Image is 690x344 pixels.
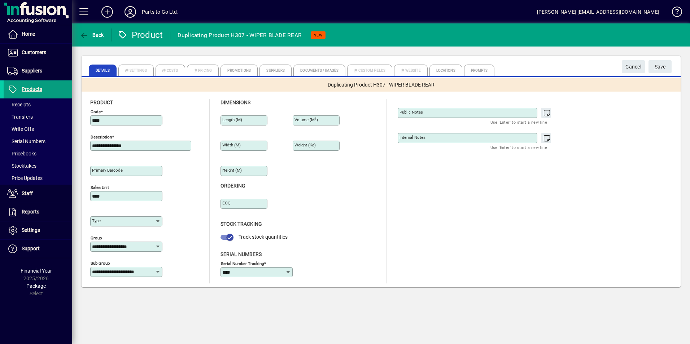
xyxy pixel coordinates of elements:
[490,118,547,126] mat-hint: Use 'Enter' to start a new line
[4,123,72,135] a: Write Offs
[314,33,323,38] span: NEW
[655,64,658,70] span: S
[22,227,40,233] span: Settings
[91,185,109,190] mat-label: Sales unit
[91,109,101,114] mat-label: Code
[4,25,72,43] a: Home
[7,114,33,120] span: Transfers
[220,221,262,227] span: Stock Tracking
[7,126,34,132] span: Write Offs
[26,283,46,289] span: Package
[328,81,434,89] span: Duplicating Product H307 - WIPER BLADE REAR
[90,100,113,105] span: Product
[91,261,110,266] mat-label: Sub group
[4,147,72,160] a: Pricebooks
[4,111,72,123] a: Transfers
[91,134,112,140] mat-label: Description
[648,60,672,73] button: Save
[22,86,42,92] span: Products
[178,30,302,41] div: Duplicating Product H307 - WIPER BLADE REAR
[625,61,641,73] span: Cancel
[222,117,242,122] mat-label: Length (m)
[220,100,250,105] span: Dimensions
[4,62,72,80] a: Suppliers
[92,168,123,173] mat-label: Primary barcode
[4,185,72,203] a: Staff
[222,142,241,147] mat-label: Width (m)
[7,163,36,169] span: Stocktakes
[4,44,72,62] a: Customers
[294,117,318,122] mat-label: Volume (m )
[667,1,681,25] a: Knowledge Base
[22,246,40,251] span: Support
[239,234,288,240] span: Track stock quantities
[119,5,142,18] button: Profile
[22,190,33,196] span: Staff
[4,172,72,184] a: Price Updates
[142,6,179,18] div: Parts to Go Ltd.
[220,183,245,189] span: Ordering
[7,102,31,107] span: Receipts
[4,240,72,258] a: Support
[294,142,316,147] mat-label: Weight (Kg)
[4,203,72,221] a: Reports
[655,61,666,73] span: ave
[80,32,104,38] span: Back
[4,98,72,111] a: Receipts
[117,29,163,41] div: Product
[22,68,42,74] span: Suppliers
[92,218,101,223] mat-label: Type
[222,200,231,206] mat-label: EOQ
[78,28,106,41] button: Back
[7,138,45,144] span: Serial Numbers
[622,60,645,73] button: Cancel
[4,221,72,239] a: Settings
[220,251,262,257] span: Serial Numbers
[22,49,46,55] span: Customers
[4,135,72,147] a: Serial Numbers
[7,175,43,181] span: Price Updates
[22,209,39,215] span: Reports
[221,261,264,266] mat-label: Serial Number tracking
[399,110,423,115] mat-label: Public Notes
[315,117,316,120] sup: 3
[22,31,35,37] span: Home
[399,135,425,140] mat-label: Internal Notes
[7,151,36,156] span: Pricebooks
[537,6,659,18] div: [PERSON_NAME] [EMAIL_ADDRESS][DOMAIN_NAME]
[91,235,102,241] mat-label: Group
[490,143,547,151] mat-hint: Use 'Enter' to start a new line
[222,168,242,173] mat-label: Height (m)
[72,28,112,41] app-page-header-button: Back
[4,160,72,172] a: Stocktakes
[21,268,52,274] span: Financial Year
[96,5,119,18] button: Add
